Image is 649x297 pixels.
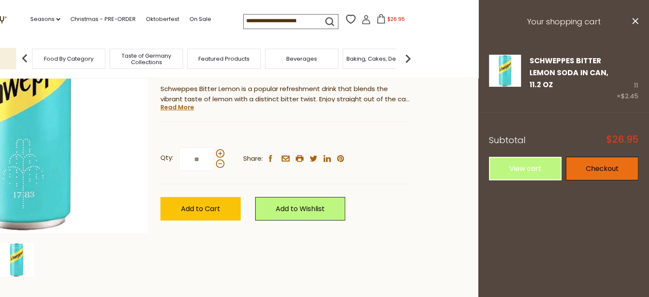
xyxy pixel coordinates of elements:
a: On Sale [189,15,211,24]
a: Christmas - PRE-ORDER [70,15,135,24]
a: Checkout [566,157,638,180]
a: Oktoberfest [146,15,179,24]
a: Schweppes Bitter Lemon Soda in Can, 11.2 oz [530,56,608,90]
span: Add to Cart [181,204,220,214]
a: Beverages [286,56,317,62]
a: Baking, Cakes, Desserts [346,56,413,62]
span: Share: [243,153,263,164]
a: Food By Category [44,56,93,62]
button: $26.95 [373,14,409,27]
a: Schweppes Bitter Lemon Soda in Can, 11.2 oz [489,55,521,102]
a: Add to Wishlist [255,197,345,221]
img: Schweppes Bitter Lemon Soda in Can, 11.2 oz [489,55,521,87]
a: View cart [489,157,562,180]
img: previous arrow [16,50,33,67]
p: Schweppes Bitter Lemon is a popular refreshment drink that blends the vibrant taste of lemon with... [160,84,410,105]
strong: Qty: [160,153,173,163]
a: Featured Products [198,56,250,62]
span: $2.45 [621,91,638,100]
span: $26.95 [387,15,405,23]
button: Add to Cart [160,197,241,221]
a: Taste of Germany Collections [112,53,180,65]
span: $26.95 [606,135,638,144]
div: 11 × [617,55,638,102]
a: Seasons [30,15,60,24]
a: Read More [160,103,194,112]
span: Subtotal [489,134,526,146]
img: next arrow [399,50,416,67]
input: Qty: [179,147,214,171]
